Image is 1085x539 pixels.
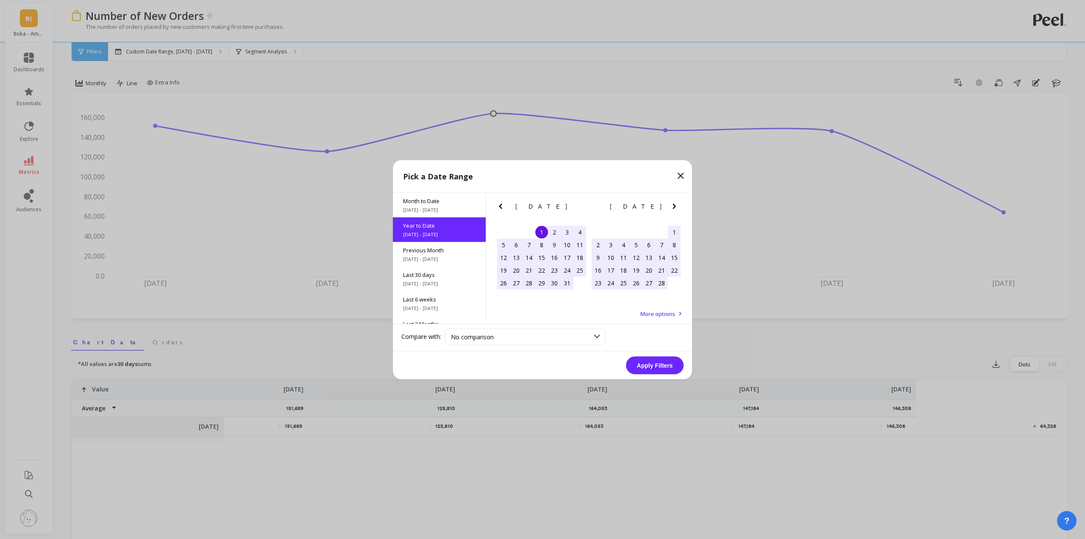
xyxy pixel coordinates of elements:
[523,276,535,289] div: Choose Tuesday, January 28th, 2025
[515,203,568,209] span: [DATE]
[510,238,523,251] div: Choose Monday, January 6th, 2025
[497,264,510,276] div: Choose Sunday, January 19th, 2025
[575,201,588,215] button: Next Month
[561,238,573,251] div: Choose Friday, January 10th, 2025
[573,251,586,264] div: Choose Saturday, January 18th, 2025
[668,264,681,276] div: Choose Saturday, February 22nd, 2025
[497,251,510,264] div: Choose Sunday, January 12th, 2025
[403,197,476,204] span: Month to Date
[403,221,476,229] span: Year to Date
[403,304,476,311] span: [DATE] - [DATE]
[535,264,548,276] div: Choose Wednesday, January 22nd, 2025
[592,251,604,264] div: Choose Sunday, February 9th, 2025
[573,264,586,276] div: Choose Saturday, January 25th, 2025
[535,238,548,251] div: Choose Wednesday, January 8th, 2025
[535,226,548,238] div: Choose Wednesday, January 1st, 2025
[655,264,668,276] div: Choose Friday, February 21st, 2025
[403,246,476,254] span: Previous Month
[668,238,681,251] div: Choose Saturday, February 8th, 2025
[561,226,573,238] div: Choose Friday, January 3rd, 2025
[403,271,476,278] span: Last 30 days
[617,264,630,276] div: Choose Tuesday, February 18th, 2025
[592,276,604,289] div: Choose Sunday, February 23rd, 2025
[535,276,548,289] div: Choose Wednesday, January 29th, 2025
[403,295,476,303] span: Last 6 weeks
[510,251,523,264] div: Choose Monday, January 13th, 2025
[403,280,476,287] span: [DATE] - [DATE]
[604,264,617,276] div: Choose Monday, February 17th, 2025
[403,255,476,262] span: [DATE] - [DATE]
[497,226,586,289] div: month 2025-01
[548,226,561,238] div: Choose Thursday, January 2nd, 2025
[630,251,643,264] div: Choose Wednesday, February 12th, 2025
[548,238,561,251] div: Choose Thursday, January 9th, 2025
[617,238,630,251] div: Choose Tuesday, February 4th, 2025
[1057,511,1077,531] button: ?
[403,170,473,182] p: Pick a Date Range
[643,251,655,264] div: Choose Thursday, February 13th, 2025
[643,264,655,276] div: Choose Thursday, February 20th, 2025
[592,238,604,251] div: Choose Sunday, February 2nd, 2025
[523,251,535,264] div: Choose Tuesday, January 14th, 2025
[604,276,617,289] div: Choose Monday, February 24th, 2025
[655,238,668,251] div: Choose Friday, February 7th, 2025
[403,320,476,327] span: Last 3 Months
[630,276,643,289] div: Choose Wednesday, February 26th, 2025
[630,264,643,276] div: Choose Wednesday, February 19th, 2025
[548,264,561,276] div: Choose Thursday, January 23rd, 2025
[617,276,630,289] div: Choose Tuesday, February 25th, 2025
[669,201,683,215] button: Next Month
[510,264,523,276] div: Choose Monday, January 20th, 2025
[626,356,684,374] button: Apply Filters
[548,276,561,289] div: Choose Thursday, January 30th, 2025
[610,203,663,209] span: [DATE]
[561,251,573,264] div: Choose Friday, January 17th, 2025
[548,251,561,264] div: Choose Thursday, January 16th, 2025
[403,231,476,237] span: [DATE] - [DATE]
[590,201,604,215] button: Previous Month
[668,251,681,264] div: Choose Saturday, February 15th, 2025
[643,238,655,251] div: Choose Thursday, February 6th, 2025
[630,238,643,251] div: Choose Wednesday, February 5th, 2025
[655,276,668,289] div: Choose Friday, February 28th, 2025
[497,238,510,251] div: Choose Sunday, January 5th, 2025
[403,206,476,213] span: [DATE] - [DATE]
[592,226,681,289] div: month 2025-02
[604,238,617,251] div: Choose Monday, February 3rd, 2025
[497,276,510,289] div: Choose Sunday, January 26th, 2025
[668,226,681,238] div: Choose Saturday, February 1st, 2025
[523,238,535,251] div: Choose Tuesday, January 7th, 2025
[592,264,604,276] div: Choose Sunday, February 16th, 2025
[561,264,573,276] div: Choose Friday, January 24th, 2025
[573,226,586,238] div: Choose Saturday, January 4th, 2025
[510,276,523,289] div: Choose Monday, January 27th, 2025
[561,276,573,289] div: Choose Friday, January 31st, 2025
[604,251,617,264] div: Choose Monday, February 10th, 2025
[643,276,655,289] div: Choose Thursday, February 27th, 2025
[655,251,668,264] div: Choose Friday, February 14th, 2025
[640,310,675,317] span: More options
[401,332,441,341] label: Compare with:
[495,201,509,215] button: Previous Month
[451,332,494,341] span: No comparison
[573,238,586,251] div: Choose Saturday, January 11th, 2025
[523,264,535,276] div: Choose Tuesday, January 21st, 2025
[535,251,548,264] div: Choose Wednesday, January 15th, 2025
[1064,515,1069,527] span: ?
[617,251,630,264] div: Choose Tuesday, February 11th, 2025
